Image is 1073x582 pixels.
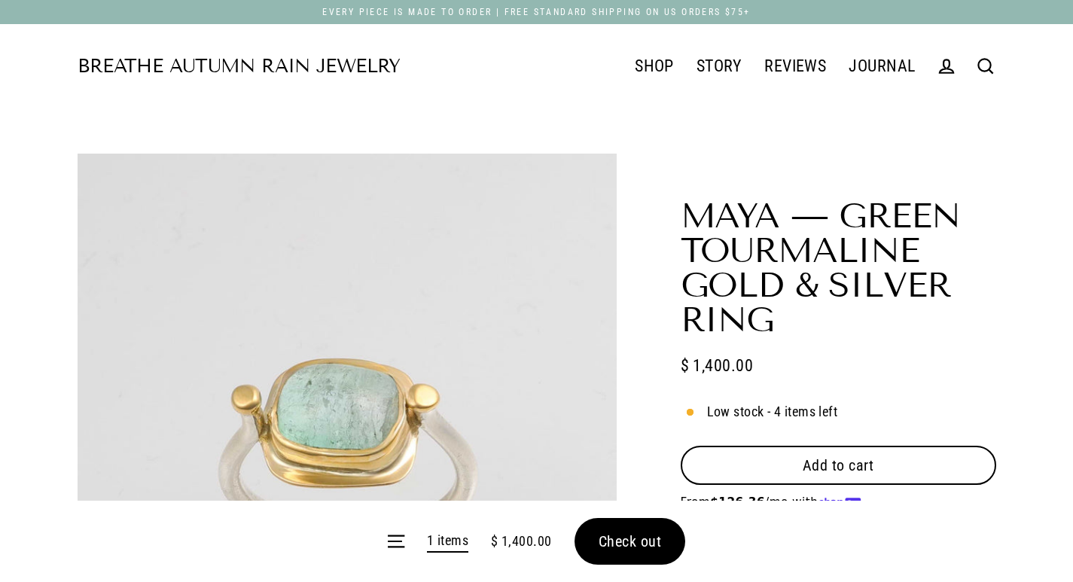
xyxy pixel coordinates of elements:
[685,47,753,85] a: STORY
[78,57,401,76] a: Breathe Autumn Rain Jewelry
[803,456,874,474] span: Add to cart
[707,401,838,423] span: Low stock - 4 items left
[491,531,552,553] span: $ 1,400.00
[837,47,926,85] a: JOURNAL
[681,199,996,337] h1: Maya — Green Tourmaline Gold & Silver Ring
[681,352,754,379] span: $ 1,400.00
[427,530,468,553] a: 1 items
[681,446,996,485] button: Add to cart
[401,47,927,86] div: Primary
[753,47,837,85] a: REVIEWS
[623,47,685,85] a: SHOP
